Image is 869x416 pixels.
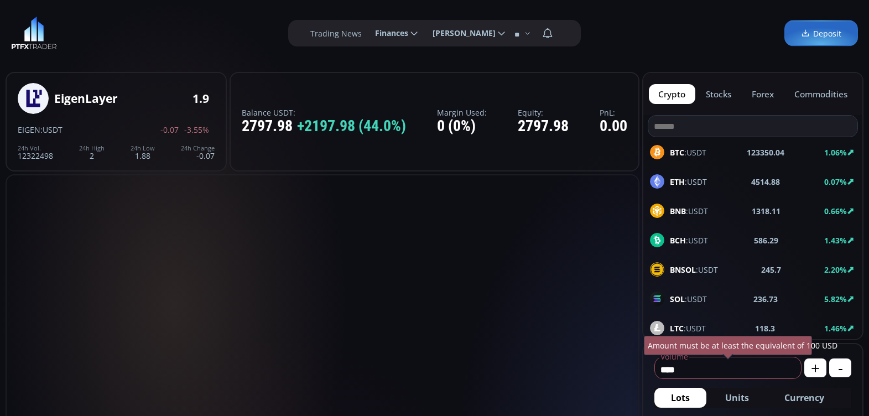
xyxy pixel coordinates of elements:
button: crypto [649,84,695,104]
div: 24h Change [181,145,215,152]
b: 118.3 [755,323,775,334]
button: Lots [654,388,706,408]
span: :USDT [670,176,707,188]
div: Amount must be at least the equivalent of 100 USD [644,336,812,355]
button: Units [709,388,766,408]
b: 1.43% [824,235,847,246]
button: stocks [696,84,741,104]
b: 586.29 [754,235,778,246]
div: 0.00 [600,118,627,135]
b: 1.46% [824,323,847,334]
button: commodities [784,84,857,104]
span: -0.07 [160,126,179,134]
span: :USDT [670,205,708,217]
b: BTC [670,147,684,158]
span: -3.55% [184,126,209,134]
b: BNB [670,206,686,216]
button: - [829,358,851,377]
span: :USDT [670,293,707,305]
span: Lots [671,391,690,404]
span: :USDT [670,235,708,246]
button: forex [742,84,784,104]
span: Finances [367,22,408,44]
div: 1.88 [131,145,155,160]
span: Deposit [801,28,841,39]
span: Units [725,391,749,404]
b: 245.7 [761,264,781,275]
b: 123350.04 [747,147,784,158]
span: [PERSON_NAME] [425,22,496,44]
img: LOGO [11,17,57,50]
label: PnL: [600,108,627,117]
span: EIGEN [18,124,40,135]
b: 0.66% [824,206,847,216]
div: 2 [79,145,105,160]
b: 236.73 [753,293,778,305]
button: Currency [768,388,841,408]
b: BCH [670,235,686,246]
div: 12322498 [18,145,53,160]
span: :USDT [670,264,718,275]
label: Trading News [310,28,362,39]
div: 24h Vol. [18,145,53,152]
b: 5.82% [824,294,847,304]
b: LTC [670,323,684,334]
div: 24h High [79,145,105,152]
label: Equity: [518,108,569,117]
button: + [804,358,826,377]
span: :USDT [670,323,706,334]
label: Balance USDT: [242,108,406,117]
b: 0.07% [824,176,847,187]
b: 1.06% [824,147,847,158]
span: :USDT [40,124,63,135]
span: :USDT [670,147,706,158]
div: 24h Low [131,145,155,152]
div: 1.9 [192,92,209,105]
div: EigenLayer [54,92,118,105]
div: 2797.98 [242,118,406,135]
span: Currency [784,391,824,404]
b: ETH [670,176,685,187]
a: Deposit [784,20,858,46]
label: Margin Used: [437,108,487,117]
div: 0 (0%) [437,118,487,135]
span: +2197.98 (44.0%) [297,118,406,135]
div: 2797.98 [518,118,569,135]
b: 1318.11 [752,205,780,217]
div: -0.07 [181,145,215,160]
b: 4514.88 [751,176,780,188]
b: SOL [670,294,685,304]
b: 2.20% [824,264,847,275]
b: BNSOL [670,264,696,275]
